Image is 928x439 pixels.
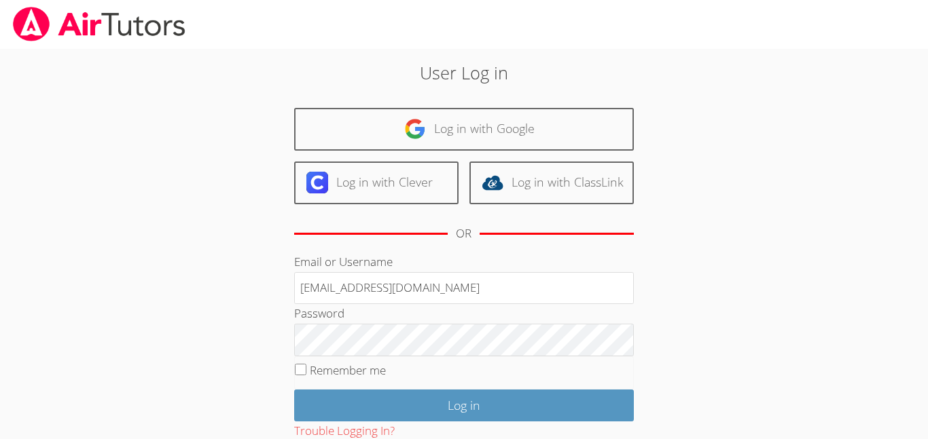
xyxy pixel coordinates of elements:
[482,172,503,193] img: classlink-logo-d6bb404cc1216ec64c9a2012d9dc4662098be43eaf13dc465df04b49fa7ab582.svg
[213,60,715,85] h2: User Log in
[294,305,344,321] label: Password
[294,254,393,269] label: Email or Username
[294,161,459,204] a: Log in with Clever
[306,172,328,193] img: clever-logo-6eab21bc6e7a338710f1a6ff85c0baf02591cd810cc4098c63d3a4b26e2feb20.svg
[12,7,187,41] img: airtutors_banner-c4298cdbf04f3fff15de1276eac7730deb9818008684d7c2e4769d2f7ddbe033.png
[469,161,634,204] a: Log in with ClassLink
[294,108,634,151] a: Log in with Google
[404,118,426,140] img: google-logo-50288ca7cdecda66e5e0955fdab243c47b7ad437acaf1139b6f446037453330a.svg
[294,389,634,421] input: Log in
[456,224,471,244] div: OR
[310,362,386,378] label: Remember me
